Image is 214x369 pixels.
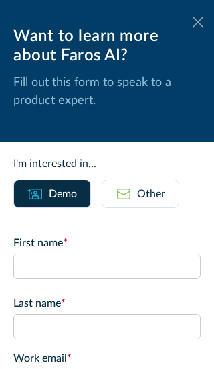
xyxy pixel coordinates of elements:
label: Last name [13,295,201,311]
label: First name [13,235,201,251]
div: Other [137,186,165,202]
div: Demo [49,186,77,202]
div: I'm interested in... [13,156,201,172]
label: Work email [13,350,201,366]
div: Want to learn more about Faros AI? [13,27,201,66]
p: Fill out this form to speak to a product expert. [13,74,201,110]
